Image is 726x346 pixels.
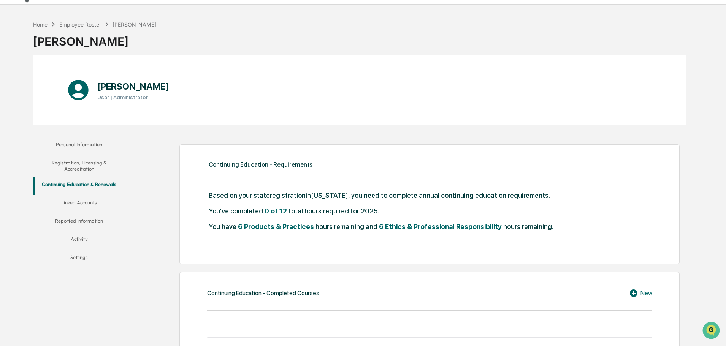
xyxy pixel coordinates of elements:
[59,21,101,28] div: Employee Roster
[54,128,92,134] a: Powered byPylon
[63,96,94,103] span: Attestations
[129,60,138,70] button: Start new chat
[97,81,169,92] h1: [PERSON_NAME]
[288,207,379,215] span: total hours required for 2025.
[503,223,553,231] span: hours remaining.
[33,21,48,28] div: Home
[76,129,92,134] span: Pylon
[8,16,138,28] p: How can we help?
[702,321,722,341] iframe: Open customer support
[33,250,125,268] button: Settings
[33,155,125,177] button: Registration, Licensing & Accreditation
[238,223,314,231] span: 6 Products & Practices
[15,110,48,118] span: Data Lookup
[209,207,263,215] span: You've completed
[26,66,96,72] div: We're available if you need us!
[209,223,236,231] span: You have
[629,289,652,298] div: New
[265,207,287,215] span: 0 of 12
[26,58,125,66] div: Start new chat
[33,231,125,250] button: Activity
[55,96,61,103] div: 🗄️
[33,137,125,268] div: secondary tabs example
[33,28,156,48] div: [PERSON_NAME]
[5,93,52,106] a: 🖐️Preclearance
[33,137,125,155] button: Personal Information
[8,58,21,72] img: 1746055101610-c473b297-6a78-478c-a979-82029cc54cd1
[33,177,125,195] button: Continuing Education & Renewals
[5,107,51,121] a: 🔎Data Lookup
[8,111,14,117] div: 🔎
[379,223,502,231] span: 6 Ethics & Professional Responsibility
[209,161,312,168] div: Continuing Education - Requirements
[15,96,49,103] span: Preclearance
[315,223,377,231] span: hours remaining and
[33,213,125,231] button: Reported Information
[113,21,156,28] div: [PERSON_NAME]
[209,191,550,199] span: Based on your state registration in [US_STATE] , you need to complete annual continuing education...
[52,93,97,106] a: 🗄️Attestations
[97,94,169,100] h3: User | Administrator
[8,96,14,103] div: 🖐️
[207,289,319,297] div: Continuing Education - Completed Courses
[33,195,125,213] button: Linked Accounts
